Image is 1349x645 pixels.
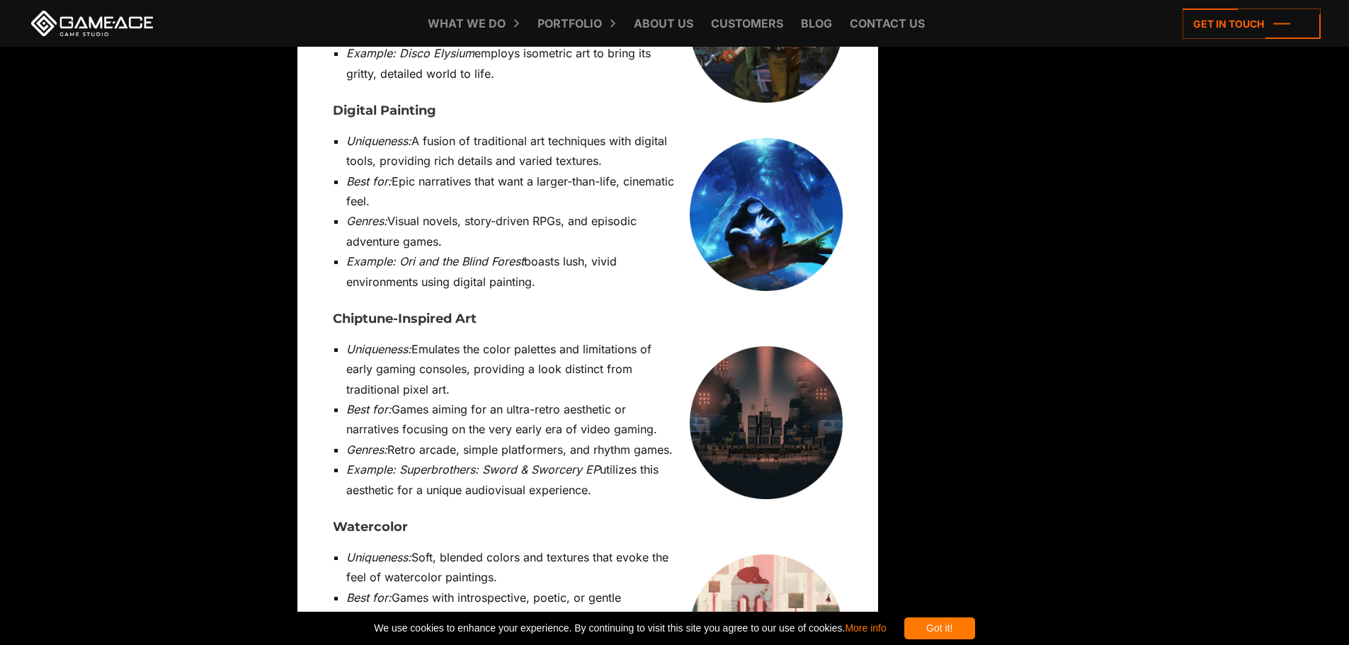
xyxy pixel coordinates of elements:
span: We use cookies to enhance your experience. By continuing to visit this site you agree to our use ... [374,617,886,639]
em: Superbrothers: Sword & Sworcery EP [399,462,600,476]
li: boasts lush, vivid environments using digital painting. [346,251,843,292]
div: Got it! [904,617,975,639]
em: Best for: [346,174,392,188]
em: Disco Elysium [399,46,474,60]
em: Example: [346,462,396,476]
em: Best for: [346,402,392,416]
em: Ori and the Blind Forest [399,254,524,268]
li: A fusion of traditional art techniques with digital tools, providing rich details and varied text... [346,131,843,171]
li: utilizes this aesthetic for a unique audiovisual experience. [346,460,843,500]
li: employs isometric art to bring its gritty, detailed world to life. [346,43,843,84]
a: Get in touch [1183,8,1321,39]
em: Uniqueness: [346,342,411,356]
li: Games aiming for an ultra-retro aesthetic or narratives focusing on the very early era of video g... [346,399,843,440]
em: Best for: [346,590,392,605]
li: Epic narratives that want a larger-than-life, cinematic feel. [346,171,843,212]
a: More info [845,622,886,634]
em: Example: [346,254,396,268]
em: Genres: [346,443,387,457]
h3: Digital Painting [333,104,843,118]
em: Uniqueness: [346,134,411,148]
em: Uniqueness: [346,550,411,564]
h3: Chiptune-Inspired Art [333,312,843,326]
img: art styles in video games [690,346,843,499]
h3: Watercolor [333,520,843,535]
img: art styles in video games [690,138,843,291]
li: Games with introspective, poetic, or gentle narratives. [346,588,843,628]
em: Genres: [346,214,387,228]
li: Visual novels, story-driven RPGs, and episodic adventure games. [346,211,843,251]
li: Soft, blended colors and textures that evoke the feel of watercolor paintings. [346,547,843,588]
em: Example: [346,46,396,60]
li: Retro arcade, simple platformers, and rhythm games. [346,440,843,460]
li: Emulates the color palettes and limitations of early gaming consoles, providing a look distinct f... [346,339,843,399]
